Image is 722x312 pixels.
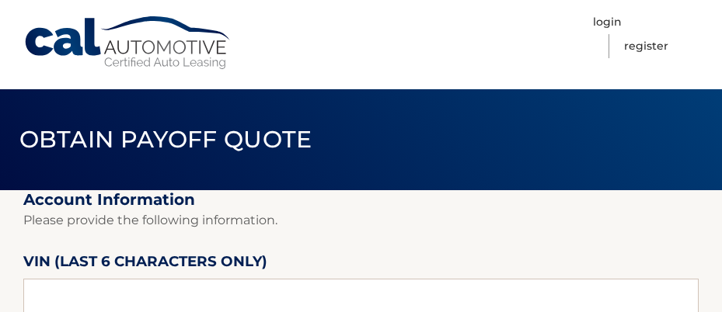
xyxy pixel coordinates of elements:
[23,250,267,279] label: VIN (last 6 characters only)
[23,16,233,71] a: Cal Automotive
[593,10,622,34] a: Login
[23,210,699,231] p: Please provide the following information.
[624,34,668,58] a: Register
[19,125,312,154] span: Obtain Payoff Quote
[23,190,699,210] h2: Account Information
